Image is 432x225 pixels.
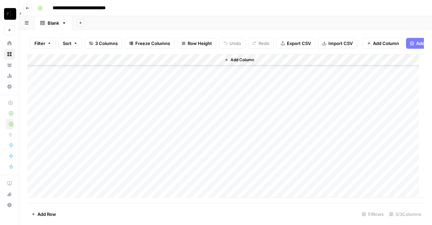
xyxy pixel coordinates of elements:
[222,55,257,64] button: Add Column
[373,40,399,47] span: Add Column
[37,211,56,218] span: Add Row
[95,40,118,47] span: 3 Columns
[48,20,59,26] div: Blank
[362,38,403,49] button: Add Column
[4,200,15,210] button: Help + Support
[27,209,60,220] button: Add Row
[318,38,357,49] button: Import CSV
[4,49,15,60] a: Browse
[4,5,15,22] button: Workspace: Paragon Intel - Bill / Ty / Colby R&D
[30,38,56,49] button: Filter
[188,40,212,47] span: Row Height
[287,40,311,47] span: Export CSV
[135,40,170,47] span: Freeze Columns
[4,178,15,189] a: AirOps Academy
[4,60,15,70] a: Your Data
[359,209,386,220] div: 51 Rows
[177,38,216,49] button: Row Height
[230,40,241,47] span: Undo
[259,40,269,47] span: Redo
[125,38,174,49] button: Freeze Columns
[58,38,82,49] button: Sort
[34,40,45,47] span: Filter
[248,38,274,49] button: Redo
[85,38,122,49] button: 3 Columns
[4,38,15,49] a: Home
[328,40,353,47] span: Import CSV
[63,40,72,47] span: Sort
[4,189,15,199] div: What's new?
[34,16,72,30] a: Blank
[4,8,16,20] img: Paragon Intel - Bill / Ty / Colby R&D Logo
[231,57,254,63] span: Add Column
[4,70,15,81] a: Usage
[4,189,15,200] button: What's new?
[219,38,245,49] button: Undo
[4,81,15,92] a: Settings
[386,209,424,220] div: 3/3 Columns
[276,38,315,49] button: Export CSV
